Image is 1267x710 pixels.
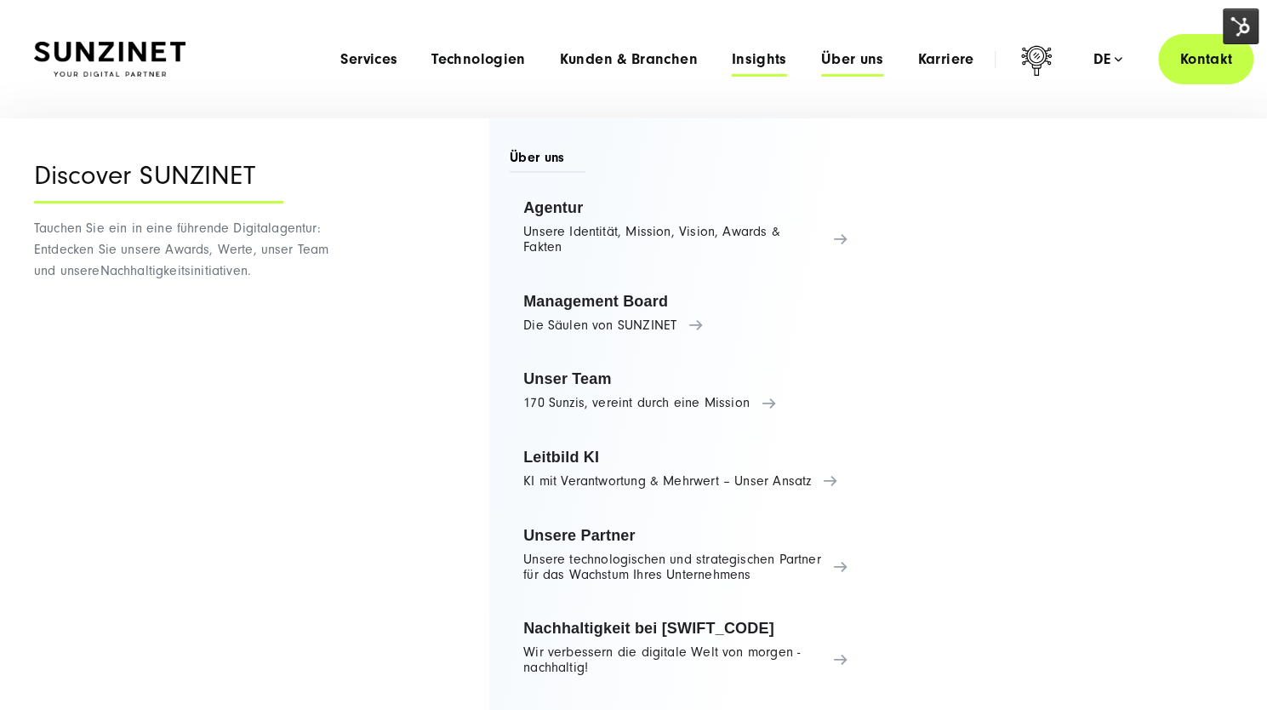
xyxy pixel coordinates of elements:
a: Kunden & Branchen [560,51,698,68]
a: Karriere [917,51,973,68]
img: HubSpot Tools-Menüschalter [1223,9,1258,44]
a: Kontakt [1158,34,1253,84]
a: Leitbild KI KI mit Verantwortung & Mehrwert – Unser Ansatz [510,437,861,501]
span: Über uns [510,148,585,173]
a: Insights [732,51,787,68]
div: Discover SUNZINET [34,161,283,203]
a: Unsere Partner Unsere technologischen und strategischen Partner für das Wachstum Ihres Unternehmens [510,515,861,595]
a: Management Board Die Säulen von SUNZINET [510,281,861,346]
a: Nachhaltigkeit bei [SWIFT_CODE] Wir verbessern die digitale Welt von morgen - nachhaltig! [510,608,861,688]
div: de [1093,51,1122,68]
img: SUNZINET Full Service Digital Agentur [34,42,185,77]
a: Services [340,51,397,68]
a: Agentur Unsere Identität, Mission, Vision, Awards & Fakten [510,187,861,267]
a: Über uns [821,51,884,68]
span: Tauchen Sie ein in eine führende Digitalagentur: Entdecken Sie unsere Awards, Werte, unser Team u... [34,220,328,278]
a: Technologien [431,51,525,68]
a: Unser Team 170 Sunzis, vereint durch eine Mission [510,358,861,423]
